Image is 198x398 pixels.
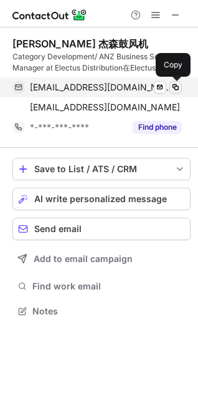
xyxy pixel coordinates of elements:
[133,121,182,133] button: Reveal Button
[34,254,133,264] span: Add to email campaign
[12,7,87,22] img: ContactOut v5.3.10
[12,303,191,320] button: Notes
[12,188,191,210] button: AI write personalized message
[12,37,148,50] div: [PERSON_NAME] 杰森鼓风机
[30,82,172,93] span: [EMAIL_ADDRESS][DOMAIN_NAME]
[12,248,191,270] button: Add to email campaign
[12,278,191,295] button: Find work email
[30,102,180,113] span: [EMAIL_ADDRESS][DOMAIN_NAME]
[12,51,191,74] div: Category Development/ ANZ Business Solutions Manager at Electus Distribution在Electus Distribution...
[12,158,191,180] button: save-profile-one-click
[12,218,191,240] button: Send email
[34,224,82,234] span: Send email
[34,164,169,174] div: Save to List / ATS / CRM
[32,306,186,317] span: Notes
[34,194,167,204] span: AI write personalized message
[32,281,186,292] span: Find work email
